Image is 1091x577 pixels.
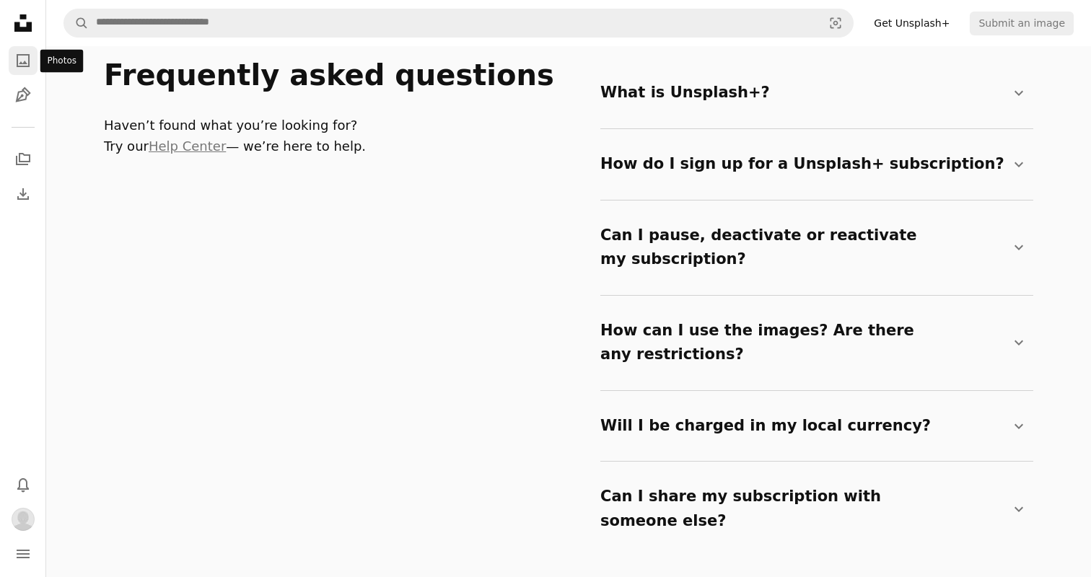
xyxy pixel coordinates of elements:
summary: How can I use the images? Are there any restrictions? [600,307,1028,379]
button: Submit an image [970,12,1074,35]
a: Photos [9,46,38,75]
a: Get Unsplash+ [865,12,958,35]
form: Find visuals sitewide [63,9,854,38]
summary: Can I pause, deactivate or reactivate my subscription? [600,212,1028,283]
summary: How do I sign up for a Unsplash+ subscription? [600,141,1028,188]
a: Collections [9,145,38,174]
summary: Can I share my subscription with someone else? [600,473,1028,545]
button: Visual search [818,9,853,37]
button: Profile [9,505,38,534]
img: Avatar of user Leo Ancebú [12,508,35,531]
a: Home — Unsplash [9,9,38,40]
p: Haven’t found what you’re looking for? Try our — we’re here to help. [104,115,583,157]
summary: Will I be charged in my local currency? [600,402,1028,450]
a: Help Center [149,138,226,154]
a: Download History [9,180,38,208]
button: Notifications [9,470,38,499]
button: Search Unsplash [64,9,89,37]
summary: What is Unsplash+? [600,69,1028,117]
button: Menu [9,539,38,568]
a: Illustrations [9,81,38,110]
h3: Frequently asked questions [104,58,583,92]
